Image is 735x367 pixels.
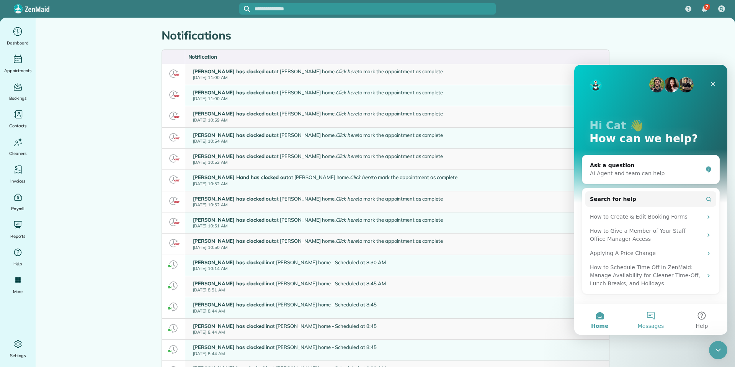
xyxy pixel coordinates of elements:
[185,297,609,318] a: [PERSON_NAME] has clocked inat [PERSON_NAME] home - Scheduled at 8:45[DATE] 8:44 AM
[244,6,250,12] svg: Focus search
[3,191,33,212] a: Payroll
[706,4,708,10] span: 7
[193,259,386,272] div: at [PERSON_NAME] home - Scheduled at 8:30 AM
[185,212,609,233] a: [PERSON_NAME] has clocked outat [PERSON_NAME] home.Click hereto mark the appointment as complete[...
[336,153,358,159] em: Click here
[3,219,33,240] a: Reports
[193,245,443,251] small: [DATE] 10:50 AM
[193,68,274,74] strong: [PERSON_NAME] has clocked out
[193,329,377,336] small: [DATE] 8:44 AM
[193,344,377,357] div: at [PERSON_NAME] home - Scheduled at 8:45
[193,110,443,123] div: at [PERSON_NAME] home. to mark the appointment as complete
[193,75,443,81] small: [DATE] 11:00 AM
[3,136,33,157] a: Cleaners
[3,81,33,102] a: Bookings
[193,259,270,265] strong: [PERSON_NAME] has clocked in
[193,217,274,223] strong: [PERSON_NAME] has clocked out
[193,96,443,102] small: [DATE] 11:00 AM
[185,170,609,191] a: [PERSON_NAME] Hand has clocked outat [PERSON_NAME] home.Click hereto mark the appointment as comp...
[162,29,609,42] h1: Notifications
[9,122,26,130] span: Contacts
[13,288,23,295] span: More
[193,287,386,293] small: [DATE] 8:51 AM
[3,163,33,185] a: Invoices
[3,25,33,47] a: Dashboard
[193,266,386,272] small: [DATE] 10:14 AM
[185,255,609,276] a: [PERSON_NAME] has clocked inat [PERSON_NAME] home - Scheduled at 8:30 AM[DATE] 10:14 AM
[350,174,372,180] em: Click here
[7,39,29,47] span: Dashboard
[336,196,358,202] em: Click here
[193,308,377,314] small: [DATE] 8:44 AM
[574,65,727,335] iframe: Intercom live chat
[239,6,250,12] button: Focus search
[185,128,609,148] a: [PERSON_NAME] has clocked outat [PERSON_NAME] home.Click hereto mark the appointment as complete[...
[720,6,724,12] span: CJ
[193,174,289,180] strong: [PERSON_NAME] Hand has clocked out
[193,351,377,357] small: [DATE] 8:44 AM
[193,323,377,336] div: at [PERSON_NAME] home - Scheduled at 8:45
[336,217,358,223] em: Click here
[185,319,609,339] a: [PERSON_NAME] has clocked inat [PERSON_NAME] home - Scheduled at 8:45[DATE] 8:44 AM
[193,89,274,95] strong: [PERSON_NAME] has clocked out
[193,323,270,329] strong: [PERSON_NAME] has clocked in
[193,153,443,166] div: at [PERSON_NAME] home. to mark the appointment as complete
[185,106,609,127] a: [PERSON_NAME] has clocked outat [PERSON_NAME] home.Click hereto mark the appointment as complete[...
[185,50,609,64] th: Notification
[193,110,274,117] strong: [PERSON_NAME] has clocked out
[185,276,609,297] a: [PERSON_NAME] has clocked inat [PERSON_NAME] home - Scheduled at 8:45 AM[DATE] 8:51 AM
[185,191,609,212] a: [PERSON_NAME] has clocked outat [PERSON_NAME] home.Click hereto mark the appointment as complete[...
[193,237,443,250] div: at [PERSON_NAME] home. to mark the appointment as complete
[3,53,33,74] a: Appointments
[3,338,33,359] a: Settings
[185,340,609,360] a: [PERSON_NAME] has clocked inat [PERSON_NAME] home - Scheduled at 8:45[DATE] 8:44 AM
[193,238,274,244] strong: [PERSON_NAME] has clocked out
[185,149,609,170] a: [PERSON_NAME] has clocked outat [PERSON_NAME] home.Click hereto mark the appointment as complete[...
[193,196,274,202] strong: [PERSON_NAME] has clocked out
[193,280,270,286] strong: [PERSON_NAME] has clocked in
[4,67,32,74] span: Appointments
[193,132,274,138] strong: [PERSON_NAME] has clocked out
[3,246,33,268] a: Help
[193,68,443,81] div: at [PERSON_NAME] home. to mark the appointment as complete
[336,110,358,117] em: Click here
[193,195,443,208] div: at [PERSON_NAME] home. to mark the appointment as complete
[193,202,443,208] small: [DATE] 10:52 AM
[193,181,457,187] small: [DATE] 10:52 AM
[10,232,26,240] span: Reports
[193,216,443,229] div: at [PERSON_NAME] home. to mark the appointment as complete
[10,352,26,359] span: Settings
[193,138,443,145] small: [DATE] 10:54 AM
[696,1,712,18] div: 7 unread notifications
[193,117,443,123] small: [DATE] 10:59 AM
[336,132,358,138] em: Click here
[193,153,274,159] strong: [PERSON_NAME] has clocked out
[11,205,25,212] span: Payroll
[193,132,443,145] div: at [PERSON_NAME] home. to mark the appointment as complete
[3,108,33,130] a: Contacts
[193,344,270,350] strong: [PERSON_NAME] has clocked in
[193,223,443,229] small: [DATE] 10:51 AM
